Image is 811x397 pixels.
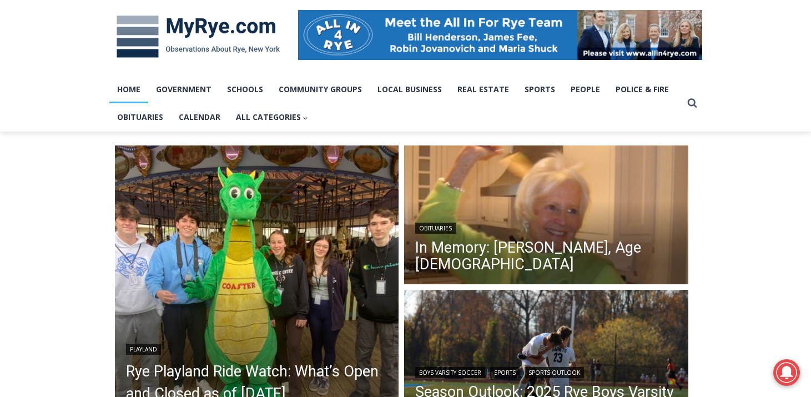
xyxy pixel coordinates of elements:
a: People [563,76,608,103]
a: Police & Fire [608,76,677,103]
a: Local Business [370,76,450,103]
div: "the precise, almost orchestrated movements of cutting and assembling sushi and [PERSON_NAME] mak... [114,69,163,133]
a: Schools [219,76,271,103]
a: Read More In Memory: Barbara de Frondeville, Age 88 [404,145,688,288]
a: Obituaries [415,223,456,234]
a: Sports [490,367,520,378]
img: All in for Rye [298,10,702,60]
a: Sports Outlook [525,367,584,378]
button: Child menu of All Categories [228,103,316,131]
img: Obituary - Barbara defrondeville [404,145,688,288]
a: Home [109,76,148,103]
a: Sports [517,76,563,103]
button: View Search Form [682,93,702,113]
a: Real Estate [450,76,517,103]
a: Open Tues. - Sun. [PHONE_NUMBER] [1,112,112,138]
span: Open Tues. - Sun. [PHONE_NUMBER] [3,114,109,157]
a: Calendar [171,103,228,131]
a: Boys Varsity Soccer [415,367,485,378]
a: Playland [126,344,161,355]
a: In Memory: [PERSON_NAME], Age [DEMOGRAPHIC_DATA] [415,239,677,273]
div: | | [415,365,677,378]
a: Community Groups [271,76,370,103]
nav: Primary Navigation [109,76,682,132]
a: Obituaries [109,103,171,131]
div: "[PERSON_NAME] and I covered the [DATE] Parade, which was a really eye opening experience as I ha... [280,1,525,108]
span: Intern @ [DOMAIN_NAME] [290,110,515,135]
a: Government [148,76,219,103]
img: MyRye.com [109,8,287,66]
a: Intern @ [DOMAIN_NAME] [267,108,538,138]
